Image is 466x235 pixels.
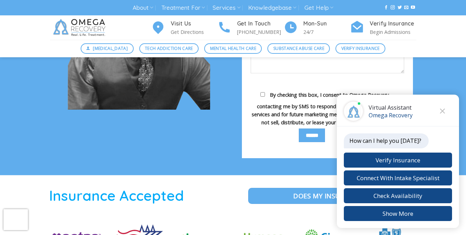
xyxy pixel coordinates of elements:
a: Services [213,1,240,14]
h4: Verify Insurance [370,19,416,28]
a: Treatment For [161,1,205,14]
a: Follow on YouTube [411,5,415,10]
p: Get Directions [171,28,217,36]
a: Does my Insurance cover this? [248,188,451,204]
span: Verify Insurance [341,45,380,52]
a: About [133,1,153,14]
a: Mental Health Care [204,43,262,54]
p: [PHONE_NUMBER] [237,28,284,36]
img: Omega Recovery [50,15,111,40]
span: Tech Addiction Care [145,45,193,52]
a: Knowledgebase [248,1,296,14]
a: Visit Us Get Directions [151,19,217,36]
a: Follow on Instagram [391,5,395,10]
span: Mental Health Care [210,45,256,52]
h1: Insurance Accepted [5,186,228,205]
a: Follow on Facebook [384,5,388,10]
a: Follow on Twitter [398,5,402,10]
a: Get In Touch [PHONE_NUMBER] [217,19,284,36]
a: Send us an email [404,5,408,10]
span: By checking this box, I consent to Omega Recovery contacting me by SMS to respond to my above inq... [252,91,396,126]
a: Substance Abuse Care [267,43,330,54]
span: Substance Abuse Care [273,45,324,52]
a: [MEDICAL_DATA] [81,43,134,54]
h4: Visit Us [171,19,217,28]
input: By checking this box, I consent to Omega Recovery contacting me by SMS to respond to my above inq... [260,92,265,97]
h4: Get In Touch [237,19,284,28]
h4: Mon-Sun [303,19,350,28]
span: Does my Insurance cover this? [293,191,406,201]
p: 24/7 [303,28,350,36]
p: Begin Admissions [370,28,416,36]
a: Verify Insurance [335,43,385,54]
a: Get Help [304,1,333,14]
a: Verify Insurance Begin Admissions [350,19,416,36]
a: Tech Addiction Care [139,43,199,54]
span: [MEDICAL_DATA] [93,45,128,52]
